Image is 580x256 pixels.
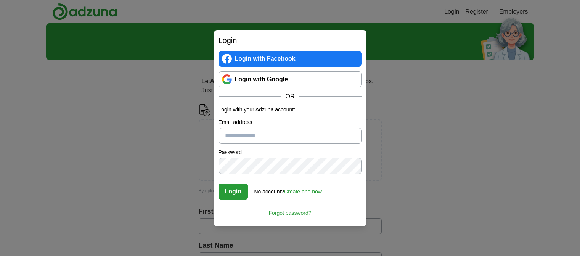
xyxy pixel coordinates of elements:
a: Forgot password? [219,204,362,217]
a: Create one now [284,188,322,195]
div: No account? [254,183,322,196]
button: Login [219,184,248,200]
p: Login with your Adzuna account: [219,106,362,114]
a: Login with Facebook [219,51,362,67]
span: OR [281,92,299,101]
label: Password [219,148,362,156]
h2: Login [219,35,362,46]
label: Email address [219,118,362,126]
a: Login with Google [219,71,362,87]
